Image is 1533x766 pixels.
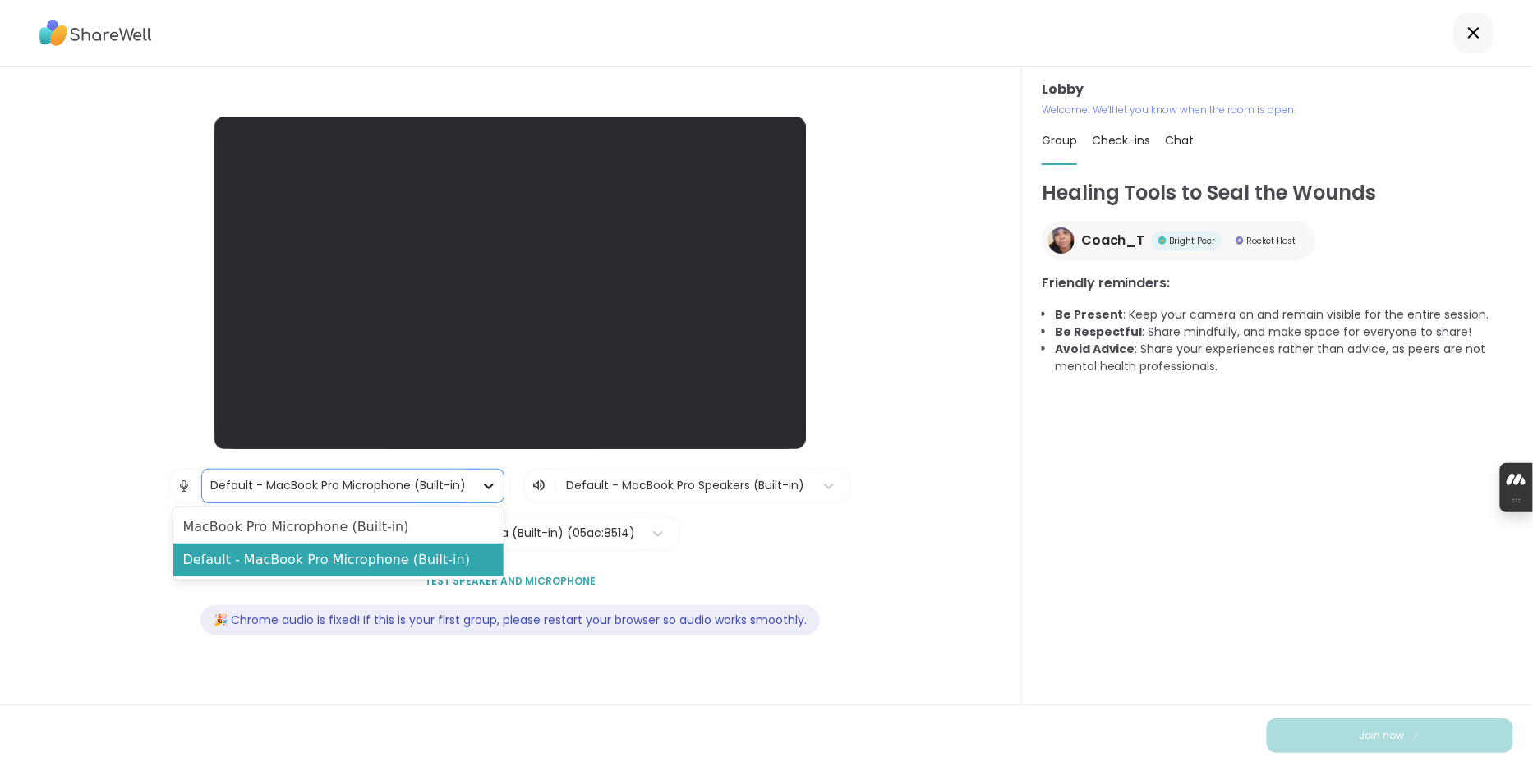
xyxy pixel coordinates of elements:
b: Be Respectful [1055,323,1143,340]
span: | [554,476,558,496]
button: Test speaker and microphone [418,564,602,599]
span: Bright Peer [1170,235,1216,247]
span: Check-ins [1092,132,1151,149]
img: Coach_T [1048,227,1075,254]
img: Bright Peer [1158,236,1167,245]
img: Rocket Host [1236,236,1244,245]
div: MacBook Pro Microphone (Built-in) [173,511,504,544]
img: ShareWell Logomark [1411,731,1421,740]
li: : Keep your camera on and remain visible for the entire session. [1055,306,1513,323]
li: : Share mindfully, and make space for everyone to share! [1055,323,1513,341]
a: Coach_TCoach_TBright PeerBright PeerRocket HostRocket Host [1042,221,1316,260]
p: Welcome! We’ll let you know when the room is open. [1042,103,1513,117]
h3: Friendly reminders: [1042,273,1513,293]
button: Join now [1267,718,1513,753]
h1: Healing Tools to Seal the Wounds [1042,178,1513,208]
span: Group [1042,132,1077,149]
span: Test speaker and microphone [425,574,596,589]
span: Rocket Host [1247,235,1296,247]
span: Chat [1166,132,1195,149]
img: ShareWell Logo [39,14,152,52]
span: | [198,470,202,502]
span: Coach_T [1081,231,1145,250]
span: Join now [1360,728,1405,743]
b: Be Present [1055,306,1124,323]
div: Default - MacBook Pro Microphone (Built-in) [173,544,504,576]
h3: Lobby [1042,80,1513,99]
li: : Share your experiences rather than advice, as peers are not mental health professionals. [1055,341,1513,375]
div: Default - MacBook Pro Microphone (Built-in) [210,477,466,494]
b: Avoid Advice [1055,341,1135,357]
div: FaceTime HD Camera (Built-in) (05ac:8514) [381,525,635,542]
img: Microphone [177,470,191,502]
div: 🎉 Chrome audio is fixed! If this is your first group, please restart your browser so audio works ... [200,605,820,635]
